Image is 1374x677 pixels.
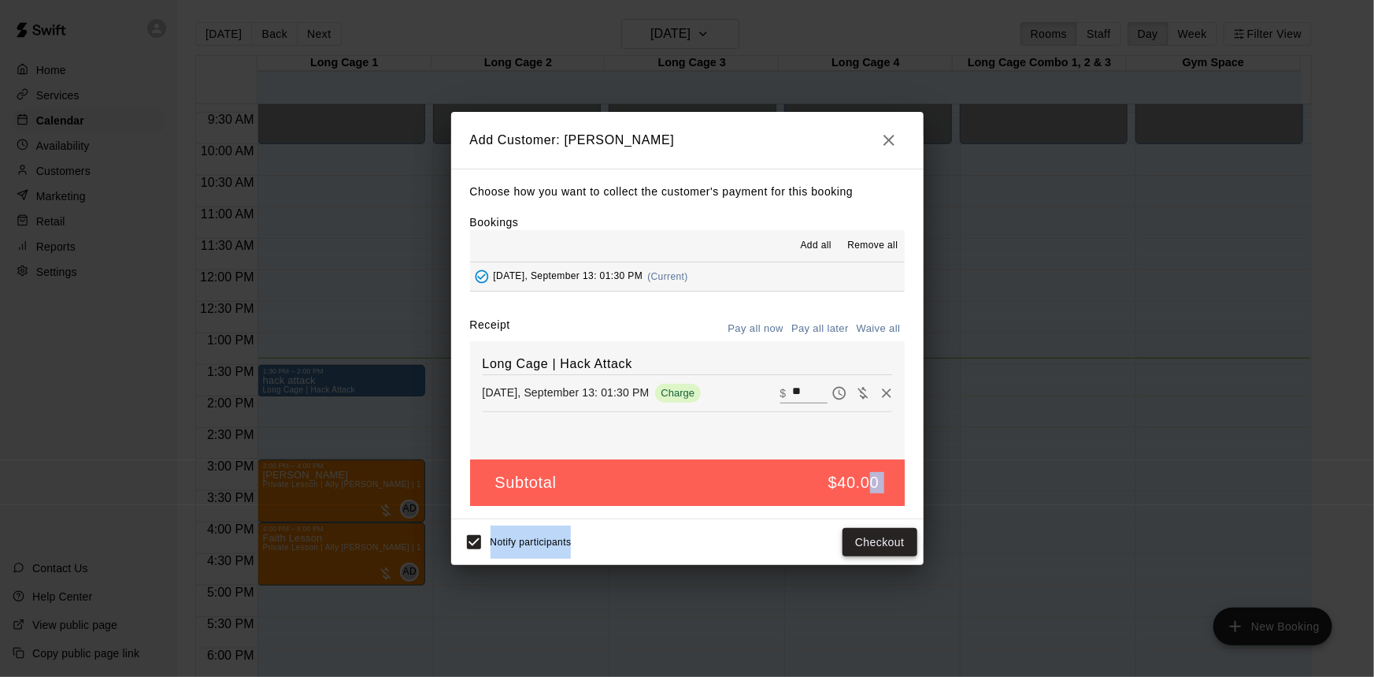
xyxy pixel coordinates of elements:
label: Bookings [470,216,519,229]
span: Remove all [847,238,898,254]
button: Remove all [841,233,904,259]
button: Pay all later [787,317,853,341]
span: Add all [801,238,832,254]
h6: Long Cage | Hack Attack [483,354,892,374]
span: Charge [655,387,702,399]
button: Added - Collect Payment[DATE], September 13: 01:30 PM(Current) [470,262,905,292]
button: Add all [791,233,841,259]
label: Receipt [470,317,510,341]
button: Remove [875,381,898,405]
span: Waive payment [851,385,875,399]
h5: $40.00 [828,472,880,493]
h2: Add Customer: [PERSON_NAME] [451,112,924,169]
button: Added - Collect Payment [470,265,494,288]
button: Pay all now [724,317,788,341]
button: Waive all [853,317,905,341]
span: [DATE], September 13: 01:30 PM [494,271,643,282]
p: Choose how you want to collect the customer's payment for this booking [470,182,905,202]
span: Notify participants [491,537,572,548]
p: [DATE], September 13: 01:30 PM [483,385,650,400]
h5: Subtotal [495,472,557,493]
p: $ [780,385,787,401]
span: Pay later [828,385,851,399]
span: (Current) [647,271,688,282]
button: Checkout [843,528,917,557]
